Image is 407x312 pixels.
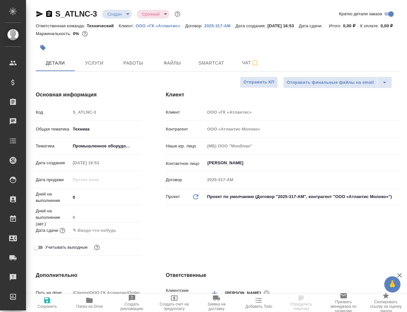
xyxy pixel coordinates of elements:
[157,302,191,311] span: Создать счет на предоплату
[322,294,365,312] button: Призвать менеджера по развитию
[140,11,162,17] button: Срочный
[205,175,400,184] input: Пустое поле
[114,302,149,311] span: Создать рекламацию
[205,191,400,202] div: Проект по умолчанию (Договор "2025-317-АМ", контрагент "ООО «Атлантис Молоко»")
[73,31,81,36] p: 0%
[105,11,124,17] button: Создан
[195,294,238,312] button: Заявка на доставку
[199,302,234,311] span: Заявка на доставку
[207,285,222,301] button: Добавить менеджера
[166,126,205,132] p: Контрагент
[76,304,103,309] span: Папка на Drive
[81,30,89,38] button: 0.00 RUB;
[396,162,398,164] button: Open
[36,227,58,234] p: Дата сдачи
[71,226,127,235] input: ✎ Введи что-нибудь
[79,59,110,67] span: Услуги
[93,243,101,252] button: Выбери, если сб и вс нужно считать рабочими днями для выполнения заказа.
[36,41,50,55] button: Добавить тэг
[36,208,71,227] p: Дней на выполнение (авт.)
[36,126,71,132] p: Общая тематика
[87,23,119,28] p: Технический
[40,59,71,67] span: Детали
[166,109,205,116] p: Клиент
[339,11,382,17] span: Кратко детали заказа
[71,107,140,117] input: Пустое поле
[71,158,127,168] input: Пустое поле
[36,191,71,204] p: Дней на выполнение
[238,294,280,312] button: Добавить Todo
[251,59,259,67] svg: Подписаться
[243,79,274,86] span: Отправить КП
[71,288,140,297] input: Пустое поле
[284,302,318,311] span: Определить тематику
[235,59,266,67] span: Чат
[381,23,398,28] p: 0,00 ₽
[283,77,392,88] div: split button
[205,141,400,151] input: Пустое поле
[287,79,374,86] span: Отправить финальные файлы на email
[102,10,131,19] div: Создан
[343,23,360,28] p: 0,00 ₽
[36,143,71,149] p: Тематика
[329,23,343,28] p: Итого:
[71,124,140,135] div: Техника
[45,10,53,18] button: Скопировать ссылку
[119,23,136,28] p: Клиент:
[36,160,71,166] p: Дата создания
[36,31,73,36] p: Маржинальность:
[185,23,204,28] p: Договор:
[268,23,299,28] p: [DATE] 16:53
[360,23,381,28] p: К оплате:
[36,109,71,116] p: Код
[299,23,324,28] p: Дата сдачи:
[26,294,68,312] button: Сохранить
[45,244,88,251] span: Учитывать выходные
[196,59,227,67] span: Smartcat
[71,141,140,152] div: Промышленное оборудование
[166,160,205,167] p: Контактное лицо
[240,77,278,88] button: Отправить КП
[166,143,205,149] p: Наше юр. лицо
[68,294,111,312] button: Папка на Drive
[118,59,149,67] span: Работы
[365,294,407,312] button: Скопировать ссылку на оценку заказа
[37,304,57,309] span: Сохранить
[225,290,265,296] span: [PERSON_NAME]
[384,276,400,293] button: 🙏
[166,271,400,279] h4: Ответственные
[157,59,188,67] span: Файлы
[136,23,185,28] a: ООО «ГК «Атлантис»
[245,304,272,309] span: Добавить Todo
[58,226,67,235] button: Если добавить услуги и заполнить их объемом, то дата рассчитается автоматически
[283,77,377,88] button: Отправить финальные файлы на email
[36,290,71,296] p: Путь на drive
[166,287,205,300] p: Клиентские менеджеры
[111,294,153,312] button: Создать рекламацию
[36,177,71,183] p: Дата продажи
[166,91,400,99] h4: Клиент
[166,193,180,200] p: Проект
[36,23,87,28] p: Ответственная команда:
[137,10,169,19] div: Создан
[55,9,97,18] a: S_ATLNC-3
[205,107,400,117] input: Пустое поле
[173,10,182,18] button: Доп статусы указывают на важность/срочность заказа
[225,289,272,297] div: [PERSON_NAME]
[36,10,44,18] button: Скопировать ссылку для ЯМессенджера
[387,278,398,291] span: 🙏
[166,177,205,183] p: Договор
[36,271,140,279] h4: Дополнительно
[280,294,322,312] button: Определить тематику
[235,23,267,28] p: Дата создания:
[71,175,127,184] input: Пустое поле
[204,23,235,28] a: 2025-317-АМ
[36,91,140,99] h4: Основная информация
[205,124,400,134] input: Пустое поле
[71,213,140,222] input: Пустое поле
[71,193,140,202] input: ✎ Введи что-нибудь
[153,294,195,312] button: Создать счет на предоплату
